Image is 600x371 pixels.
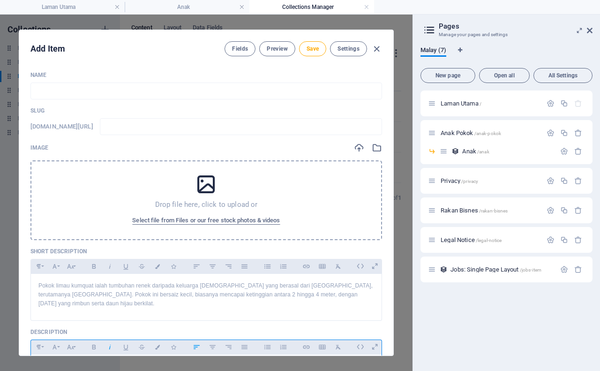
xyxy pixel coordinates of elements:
div: Duplicate [560,177,568,185]
h2: Pages [439,22,592,30]
button: Save [299,41,326,56]
button: Ordered List [276,341,291,353]
span: /privacy [461,179,478,184]
button: Unordered List [260,260,275,273]
button: Clear Formatting [330,260,345,273]
span: Select file from Files or our free stock photos & videos [132,215,280,226]
div: Language Tabs [420,46,592,64]
div: This layout is used as a template for all items (e.g. a blog post) of this collection. The conten... [440,265,448,273]
p: Pokok limau kumquat ialah tumbuhan renek daripada keluarga [DEMOGRAPHIC_DATA] yang berasal dari [... [38,281,374,309]
button: Settings [330,41,367,56]
button: Insert Link [299,260,314,273]
div: Settings [560,147,568,155]
button: Colors [150,341,165,353]
button: Open all [479,68,530,83]
button: Strikethrough [134,341,149,353]
h3: Manage your pages and settings [439,30,574,39]
span: All Settings [538,73,588,78]
button: Colors [150,260,165,273]
button: Ordered List [276,260,291,273]
span: Click to open page [441,177,478,184]
span: Anak Pokok [441,129,501,136]
span: Click to open page [441,207,508,214]
span: Laman Utama [441,100,481,107]
div: This layout is used as a template for all items (e.g. a blog post) of this collection. The conten... [451,147,459,155]
div: Duplicate [560,129,568,137]
span: Open all [483,73,525,78]
button: Insert Link [299,341,314,353]
span: /rakan-bisnes [479,208,508,213]
h4: Collections Manager [249,2,374,12]
div: Remove [574,206,582,214]
button: Align Center [205,341,220,353]
i: Open as overlay [367,340,382,354]
div: Jobs: Single Page Layout/jobs-item [448,266,555,273]
span: /legal-notice [476,238,502,243]
button: Select file from Files or our free stock photos & videos [130,213,282,228]
div: Settings [547,129,555,137]
div: Settings [560,265,568,273]
i: Select from file manager or stock photos [372,143,382,153]
button: Icons [166,341,181,353]
span: Click to open page [441,236,502,243]
div: Privacy/privacy [438,178,542,184]
button: Align Right [221,341,236,353]
button: Align Justify [237,260,252,273]
div: Remove [574,129,582,137]
button: Fields [225,41,255,56]
button: Underline (Ctrl+U) [118,341,133,353]
div: Settings [547,206,555,214]
button: Align Center [205,260,220,273]
div: Legal Notice/legal-notice [438,237,542,243]
button: Insert Table [315,260,330,273]
p: Name [30,71,382,79]
p: Slug [30,107,382,114]
div: Settings [547,99,555,107]
p: Drop file here, click to upload or [155,200,258,209]
span: /anak [477,149,489,154]
div: Settings [547,236,555,244]
div: Duplicate [560,99,568,107]
div: Remove [574,177,582,185]
button: Align Right [221,260,236,273]
p: Description [30,328,382,336]
button: New page [420,68,475,83]
div: Duplicate [560,206,568,214]
div: Remove [574,236,582,244]
span: / [480,101,481,106]
span: New page [425,73,471,78]
span: Click to open page [450,266,541,273]
span: Anak [462,148,489,155]
span: Malay (7) [420,45,446,58]
button: Underline (Ctrl+U) [118,260,133,273]
div: Duplicate [560,236,568,244]
button: Unordered List [260,341,275,353]
i: Open as overlay [367,259,382,273]
h4: Anak [125,2,249,12]
span: Preview [267,45,287,53]
button: Icons [166,260,181,273]
button: Align Left [189,260,204,273]
span: Save [307,45,319,53]
div: Rakan Bisnes/rakan-bisnes [438,207,542,213]
span: /anak-pokok [474,131,502,136]
button: All Settings [533,68,592,83]
button: Clear Formatting [330,341,345,353]
p: Short Description [30,248,382,255]
div: Settings [547,177,555,185]
div: Laman Utama/ [438,100,542,106]
button: Align Left [189,341,204,353]
button: Insert Table [315,341,330,353]
div: Anak Pokok/anak-pokok [438,130,542,136]
div: The startpage cannot be deleted [574,99,582,107]
span: /jobs-item [520,267,541,273]
div: Remove [574,147,582,155]
div: Remove [574,265,582,273]
button: Strikethrough [134,260,149,273]
button: Preview [259,41,295,56]
span: Fields [232,45,248,53]
button: Align Justify [237,341,252,353]
i: Edit HTML [353,340,367,354]
div: Anak/anak [459,148,555,154]
span: Settings [337,45,360,53]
